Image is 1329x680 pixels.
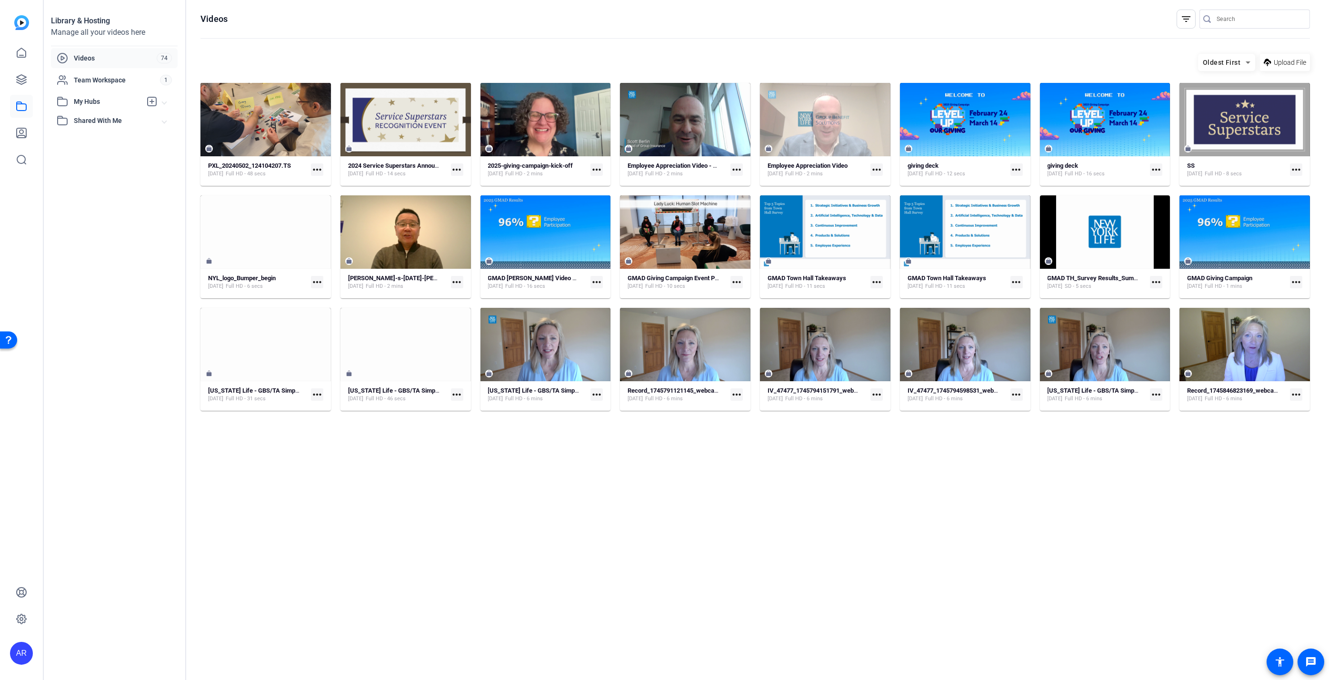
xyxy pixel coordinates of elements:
a: GMAD [PERSON_NAME] Video Slides[DATE]Full HD - 16 secs [488,274,587,290]
mat-icon: more_horiz [590,276,603,288]
mat-icon: more_horiz [1150,388,1162,401]
span: [DATE] [1187,395,1202,403]
span: [DATE] [488,395,503,403]
mat-icon: more_horiz [590,163,603,176]
span: [DATE] [1048,170,1063,178]
span: Full HD - 2 mins [366,283,403,290]
mat-icon: more_horiz [590,388,603,401]
a: GMAD TH_Survey Results_Summary ([DATE]) (1)[DATE]SD - 5 secs [1048,274,1147,290]
strong: GMAD Giving Campaign Event Photo [628,274,727,282]
mat-icon: message [1305,656,1317,668]
mat-icon: more_horiz [1010,276,1023,288]
span: Full HD - 31 secs [226,395,266,403]
span: Full HD - 48 secs [226,170,266,178]
strong: NYL_logo_Bumper_begin [208,274,276,282]
strong: GMAD Giving Campaign [1187,274,1252,282]
span: Full HD - 1 mins [1205,283,1242,290]
mat-icon: more_horiz [451,276,463,288]
div: Library & Hosting [51,15,178,27]
mat-icon: more_horiz [730,388,743,401]
span: Full HD - 6 mins [1065,395,1103,403]
span: Full HD - 12 secs [925,170,965,178]
mat-icon: more_horiz [870,163,883,176]
div: Manage all your videos here [51,27,178,38]
span: SD - 5 secs [1065,283,1092,290]
strong: SS [1187,162,1195,169]
span: [DATE] [208,395,223,403]
span: [DATE] [348,395,363,403]
div: AR [10,642,33,665]
span: Full HD - 6 mins [785,395,823,403]
strong: [US_STATE] Life - GBS/TA Simple (46828) [208,387,323,394]
mat-icon: more_horiz [870,276,883,288]
strong: GMAD TH_Survey Results_Summary ([DATE]) (1) [1048,274,1183,282]
span: [DATE] [1048,283,1063,290]
a: 2024 Service Superstars Announcement Day Slideshow[DATE]Full HD - 14 secs [348,162,447,178]
mat-icon: filter_list [1180,13,1192,25]
span: [DATE] [488,170,503,178]
mat-icon: more_horiz [870,388,883,401]
span: Oldest First [1203,59,1240,66]
mat-icon: more_horiz [311,388,323,401]
strong: 2024 Service Superstars Announcement Day Slideshow [348,162,500,169]
span: [DATE] [768,395,783,403]
a: giving deck[DATE]Full HD - 12 secs [908,162,1007,178]
span: 74 [157,53,172,63]
span: Upload File [1274,58,1306,68]
strong: [US_STATE] Life - GBS/TA Simple (47289) [348,387,463,394]
span: [DATE] [628,283,643,290]
span: Full HD - 6 mins [506,395,543,403]
strong: IV_47477_1745794151791_webcam [768,387,866,394]
span: Full HD - 46 secs [366,395,406,403]
strong: Record_1745791121145_webcam [628,387,719,394]
input: Search [1217,13,1302,25]
strong: giving deck [1048,162,1079,169]
a: [US_STATE] Life - GBS/TA Simple (46828)[DATE]Full HD - 31 secs [208,387,307,403]
mat-icon: more_horiz [1290,276,1302,288]
strong: GMAD Town Hall Takeaways [768,274,846,282]
span: [DATE] [1187,170,1202,178]
a: GMAD Town Hall Takeaways[DATE]Full HD - 11 secs [908,274,1007,290]
strong: GMAD [PERSON_NAME] Video Slides [488,274,590,282]
strong: [PERSON_NAME]-s-[DATE]-[PERSON_NAME]----GC---Post-TH-Survey-Video-1742306005609-webcam [348,274,631,282]
span: [DATE] [348,283,363,290]
span: Full HD - 11 secs [785,283,825,290]
span: Full HD - 6 secs [226,283,263,290]
a: 2025-giving-campaign-kick-off[DATE]Full HD - 2 mins [488,162,587,178]
strong: giving deck [908,162,939,169]
a: [US_STATE] Life - GBS/TA Simple (47289)[DATE]Full HD - 46 secs [348,387,447,403]
strong: 2025-giving-campaign-kick-off [488,162,573,169]
a: GMAD Giving Campaign[DATE]Full HD - 1 mins [1187,274,1286,290]
mat-icon: more_horiz [1150,163,1162,176]
mat-icon: more_horiz [451,163,463,176]
strong: [US_STATE] Life - GBS/TA Simple (47476) [488,387,603,394]
span: Team Workspace [74,75,160,85]
span: [DATE] [628,395,643,403]
mat-icon: more_horiz [311,163,323,176]
span: Full HD - 16 secs [506,283,546,290]
span: Videos [74,53,157,63]
span: Full HD - 2 mins [645,170,683,178]
span: [DATE] [488,283,503,290]
a: [US_STATE] Life - GBS/TA Simple (47476)[DATE]Full HD - 6 mins [488,387,587,403]
span: Full HD - 16 secs [1065,170,1105,178]
strong: [US_STATE] Life - GBS/TA Simple (47477) [1048,387,1162,394]
span: [DATE] [1187,283,1202,290]
strong: Employee Appreciation Video - Copy [628,162,727,169]
span: [DATE] [908,283,923,290]
mat-expansion-panel-header: My Hubs [51,92,178,111]
mat-icon: more_horiz [451,388,463,401]
mat-icon: more_horiz [311,276,323,288]
strong: Employee Appreciation Video [768,162,848,169]
span: Full HD - 2 mins [506,170,543,178]
a: [US_STATE] Life - GBS/TA Simple (47477)[DATE]Full HD - 6 mins [1048,387,1147,403]
a: SS[DATE]Full HD - 8 secs [1187,162,1286,178]
strong: Record_1745846823169_webcam [1187,387,1279,394]
span: [DATE] [768,170,783,178]
span: Full HD - 2 mins [785,170,823,178]
mat-icon: accessibility [1274,656,1286,668]
a: [PERSON_NAME]-s-[DATE]-[PERSON_NAME]----GC---Post-TH-Survey-Video-1742306005609-webcam[DATE]Full ... [348,274,447,290]
span: Full HD - 10 secs [645,283,685,290]
span: Full HD - 11 secs [925,283,965,290]
span: [DATE] [208,283,223,290]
